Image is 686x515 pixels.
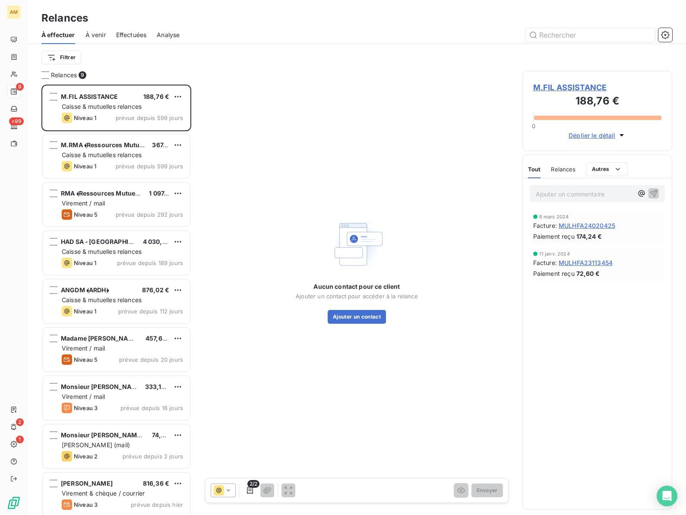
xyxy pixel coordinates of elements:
a: 1 [7,437,20,451]
div: Open Intercom Messenger [657,486,677,506]
span: MULHFA23113454 [559,258,613,267]
span: Caisse & mutuelles relances [62,296,142,303]
span: M.FIL ASSISTANCE [61,93,118,100]
span: Ajouter un contact pour accéder à la relance [296,293,418,300]
span: Niveau 1 [74,114,96,121]
span: 1 097,60 € [149,190,180,197]
span: 816,36 € [143,480,169,487]
button: Envoyer [471,483,503,497]
img: Logo LeanPay [7,496,21,510]
span: 457,60 € [145,335,172,342]
span: 4 030,07 € [143,238,176,245]
span: Niveau 1 [74,163,96,170]
span: Niveau 3 [74,501,98,508]
span: prévue depuis 2 jours [123,453,183,460]
span: Relances [51,71,77,79]
span: 0 [532,123,535,130]
span: Caisse & mutuelles relances [62,103,142,110]
h3: 188,76 € [533,93,661,111]
span: [PERSON_NAME] (mail) [62,441,130,449]
span: 876,02 € [142,286,169,294]
span: 333,12 € [145,383,171,390]
span: Relances [551,166,575,173]
span: Effectuées [116,31,147,39]
a: 9 [7,85,20,98]
span: Niveau 5 [74,211,98,218]
span: M.FIL ASSISTANCE [533,82,661,93]
span: +99 [9,117,24,125]
button: Autres [586,162,628,176]
a: +99 [7,119,20,133]
span: 174,24 € [576,232,602,241]
h3: Relances [41,10,88,26]
span: 9 [79,71,86,79]
img: Empty state [329,217,384,272]
span: 74,74 € [152,431,174,439]
span: RMA ﴾Ressources Mutuelles Assistance﴿ [61,190,183,197]
span: Tout [528,166,541,173]
span: Facture : [533,258,557,267]
span: 11 janv. 2024 [539,251,570,256]
span: Niveau 2 [74,453,98,460]
span: Monsieur [PERSON_NAME] @ 2023 [61,431,168,439]
span: HAD SA ‐ [GEOGRAPHIC_DATA] [61,238,153,245]
span: prévue depuis 189 jours [117,259,183,266]
span: 8 mars 2024 [539,214,569,219]
span: Niveau 5 [74,356,98,363]
span: MULHFA24020425 [559,221,615,230]
span: Caisse & mutuelles relances [62,151,142,158]
span: prévue depuis 16 jours [120,404,183,411]
span: M.RMA ﴾Ressources Mutuelles Assistance﴿ [61,141,191,148]
span: Caisse & mutuelles relances [62,248,142,255]
span: prévue depuis 292 jours [116,211,183,218]
span: Virement / mail [62,344,105,352]
span: Facture : [533,221,557,230]
div: AM [7,5,21,19]
button: Déplier le détail [566,130,629,140]
span: ANGDM ﴾ARDH﴿ [61,286,109,294]
span: Virement & chèque / courrier [62,490,145,497]
span: À venir [85,31,106,39]
span: 72,60 € [576,269,600,278]
span: 2 [16,418,24,426]
span: [PERSON_NAME] [61,480,113,487]
span: 1 [16,436,24,443]
span: 367,04 € [152,141,178,148]
span: Déplier le détail [569,131,616,140]
span: Analyse [157,31,180,39]
span: Niveau 3 [74,404,98,411]
div: grid [41,85,191,515]
span: Madame [PERSON_NAME] @ [61,335,147,342]
span: 188,76 € [143,93,169,100]
span: prévue depuis 20 jours [119,356,183,363]
span: Niveau 1 [74,259,96,266]
span: 2/2 [247,480,259,488]
button: Ajouter un contact [328,310,386,324]
span: prévue depuis 599 jours [116,114,183,121]
span: prévue depuis hier [131,501,183,508]
span: Virement / mail [62,199,105,207]
span: Niveau 1 [74,308,96,315]
span: Aucun contact pour ce client [313,282,400,291]
span: Paiement reçu [533,232,575,241]
span: prévue depuis 112 jours [118,308,183,315]
span: Monsieur [PERSON_NAME] [61,383,143,390]
span: 9 [16,83,24,91]
input: Rechercher [525,28,655,42]
span: À effectuer [41,31,75,39]
span: prévue depuis 599 jours [116,163,183,170]
span: Virement / mail [62,393,105,400]
span: Paiement reçu [533,269,575,278]
button: Filtrer [41,51,81,64]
